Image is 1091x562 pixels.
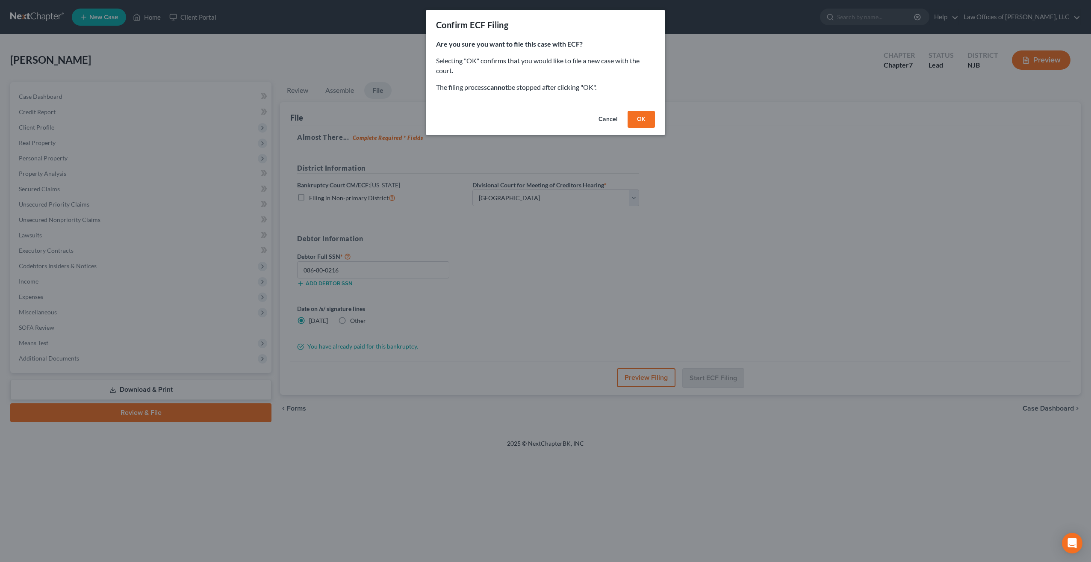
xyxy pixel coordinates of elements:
strong: cannot [487,83,508,91]
div: Confirm ECF Filing [436,19,508,31]
button: OK [628,111,655,128]
strong: Are you sure you want to file this case with ECF? [436,40,583,48]
div: Open Intercom Messenger [1062,533,1082,553]
button: Cancel [592,111,624,128]
p: Selecting "OK" confirms that you would like to file a new case with the court. [436,56,655,76]
p: The filing process be stopped after clicking "OK". [436,83,655,92]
